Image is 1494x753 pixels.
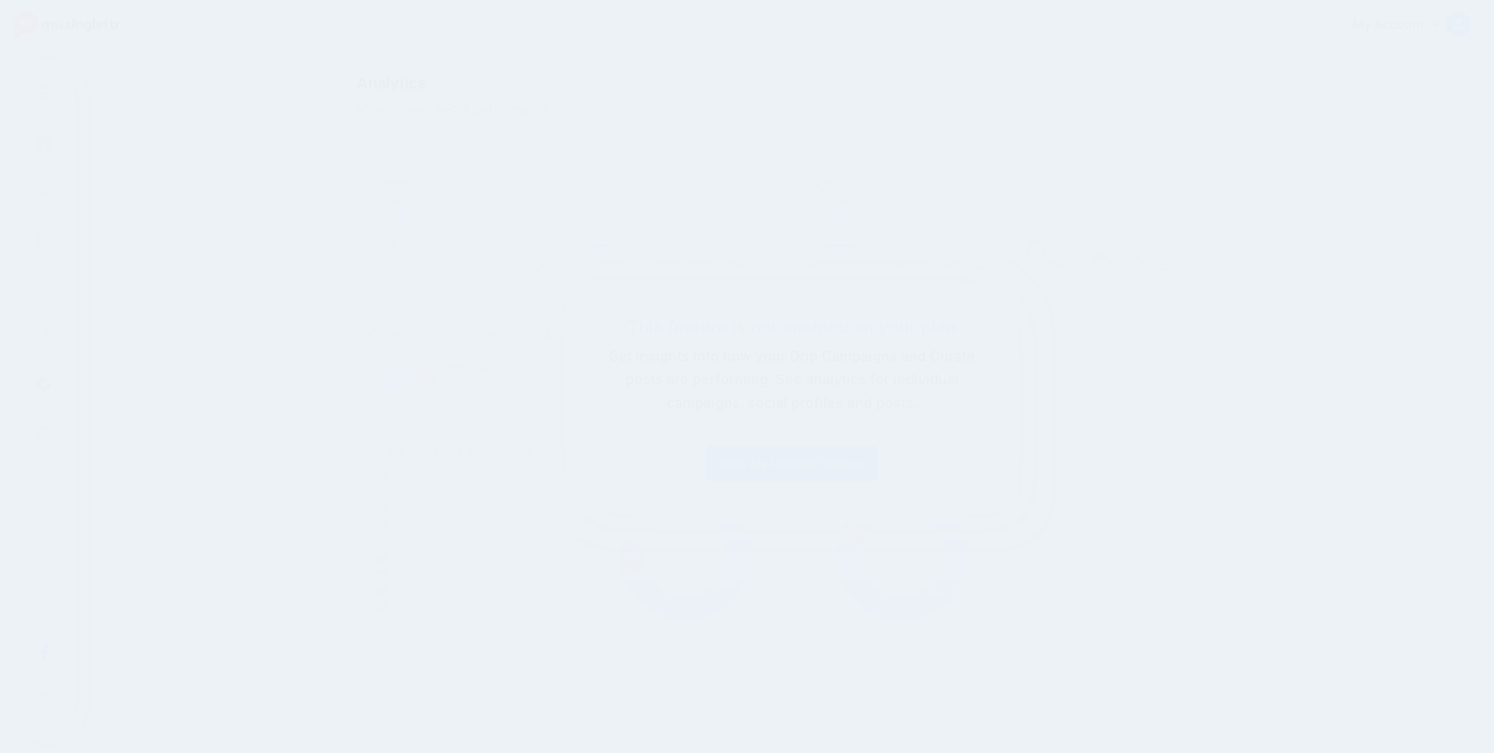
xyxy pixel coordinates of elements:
span: Monitor your social performance [356,99,631,119]
img: advanced_analytics.png [356,159,1228,638]
span: Get insights into how your Drip Campaigns and Curate posts are performing. See analytics for indi... [598,345,986,415]
img: menu.png [36,86,51,100]
img: Missinglettr [15,12,120,38]
b: This feature is not enabled on your plan [598,315,986,338]
a: My Account [1337,6,1471,44]
span: Analytics [356,75,631,91]
a: View My Upgrade Options [706,446,878,482]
